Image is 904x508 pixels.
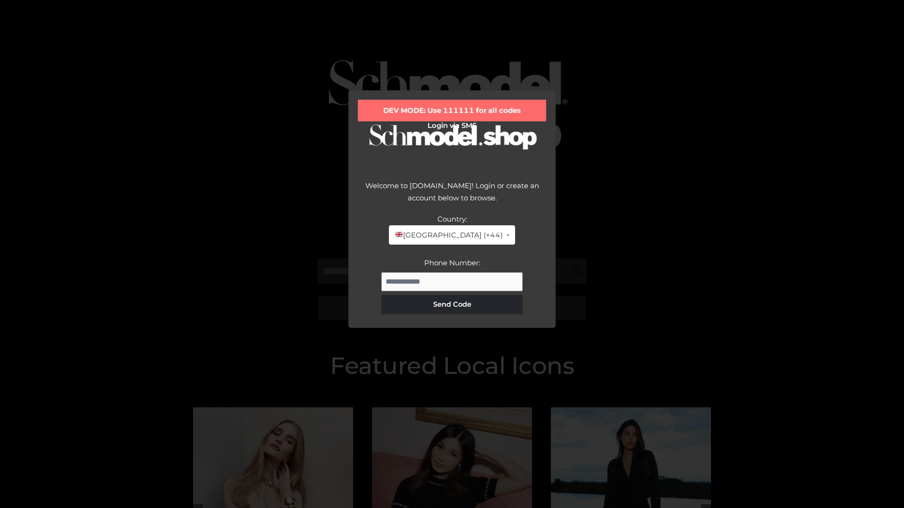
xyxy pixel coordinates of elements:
[358,100,546,121] div: DEV MODE: Use 111111 for all codes
[437,214,467,223] label: Country:
[381,295,523,314] button: Send Code
[395,231,403,238] img: 🇬🇧
[424,258,480,267] label: Phone Number:
[358,180,546,213] div: Welcome to [DOMAIN_NAME]! Login or create an account below to browse.
[395,229,502,241] span: [GEOGRAPHIC_DATA] (+44)
[358,121,546,130] h2: Login via SMS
